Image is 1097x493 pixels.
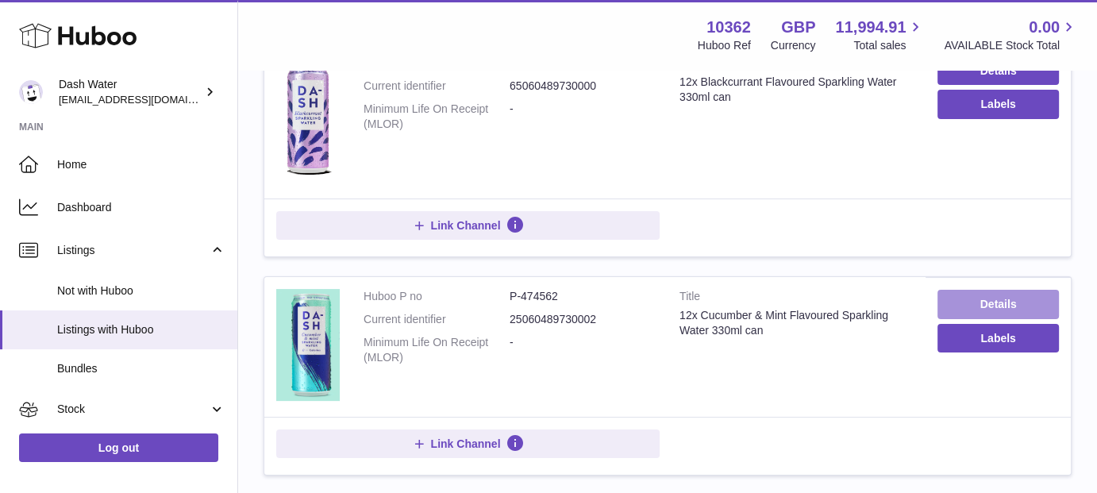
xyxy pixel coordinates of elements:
div: 12x Cucumber & Mint Flavoured Sparkling Water 330ml can [679,308,914,338]
dd: 25060489730002 [510,312,656,327]
dd: - [510,335,656,365]
button: Labels [937,324,1059,352]
a: 11,994.91 Total sales [835,17,924,53]
div: Huboo Ref [698,38,751,53]
dd: P-474562 [510,289,656,304]
button: Link Channel [276,211,660,240]
span: [EMAIL_ADDRESS][DOMAIN_NAME] [59,93,233,106]
dt: Huboo P no [364,289,510,304]
span: 0.00 [1029,17,1060,38]
span: Listings [57,243,209,258]
span: Stock [57,402,209,417]
span: AVAILABLE Stock Total [944,38,1078,53]
img: 12x Cucumber & Mint Flavoured Sparkling Water 330ml can [276,289,340,400]
strong: GBP [781,17,815,38]
a: Details [937,56,1059,85]
span: 11,994.91 [835,17,906,38]
strong: Title [679,289,914,308]
button: Labels [937,90,1059,118]
div: 12x Blackcurrant Flavoured Sparkling Water 330ml can [679,75,914,105]
span: Home [57,157,225,172]
dt: Current identifier [364,79,510,94]
span: Bundles [57,361,225,376]
span: Dashboard [57,200,225,215]
span: Not with Huboo [57,283,225,298]
dt: Minimum Life On Receipt (MLOR) [364,335,510,365]
img: internalAdmin-10362@internal.huboo.com [19,80,43,104]
a: 0.00 AVAILABLE Stock Total [944,17,1078,53]
dt: Current identifier [364,312,510,327]
button: Link Channel [276,429,660,458]
a: Details [937,290,1059,318]
span: Total sales [853,38,924,53]
img: 12x Blackcurrant Flavoured Sparkling Water 330ml can [276,56,340,183]
span: Listings with Huboo [57,322,225,337]
strong: 10362 [706,17,751,38]
dd: 65060489730000 [510,79,656,94]
div: Dash Water [59,77,202,107]
dd: - [510,102,656,132]
a: Log out [19,433,218,462]
div: Currency [771,38,816,53]
span: Link Channel [431,437,501,451]
span: Link Channel [431,218,501,233]
dt: Minimum Life On Receipt (MLOR) [364,102,510,132]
